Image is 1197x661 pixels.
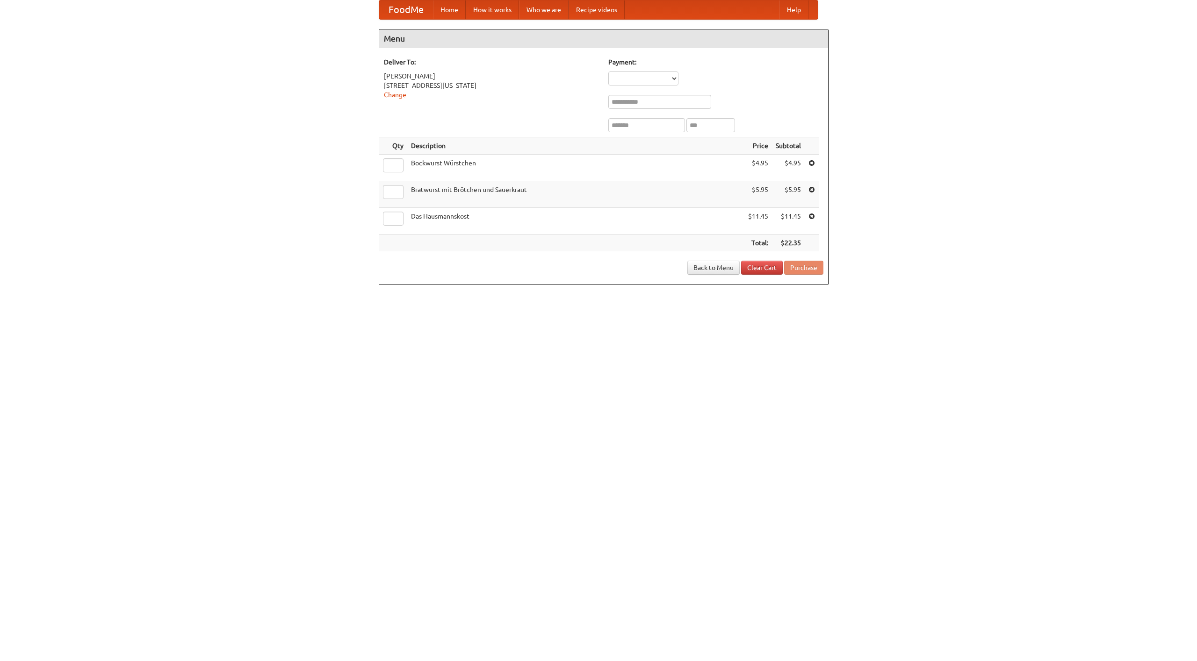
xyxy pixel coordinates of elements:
[772,155,805,181] td: $4.95
[744,235,772,252] th: Total:
[772,137,805,155] th: Subtotal
[744,208,772,235] td: $11.45
[772,235,805,252] th: $22.35
[466,0,519,19] a: How it works
[407,181,744,208] td: Bratwurst mit Brötchen und Sauerkraut
[384,71,599,81] div: [PERSON_NAME]
[741,261,783,275] a: Clear Cart
[407,137,744,155] th: Description
[379,0,433,19] a: FoodMe
[772,208,805,235] td: $11.45
[384,57,599,67] h5: Deliver To:
[744,137,772,155] th: Price
[379,29,828,48] h4: Menu
[772,181,805,208] td: $5.95
[519,0,569,19] a: Who we are
[779,0,808,19] a: Help
[608,57,823,67] h5: Payment:
[687,261,740,275] a: Back to Menu
[407,155,744,181] td: Bockwurst Würstchen
[784,261,823,275] button: Purchase
[433,0,466,19] a: Home
[569,0,625,19] a: Recipe videos
[379,137,407,155] th: Qty
[744,155,772,181] td: $4.95
[744,181,772,208] td: $5.95
[384,81,599,90] div: [STREET_ADDRESS][US_STATE]
[384,91,406,99] a: Change
[407,208,744,235] td: Das Hausmannskost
